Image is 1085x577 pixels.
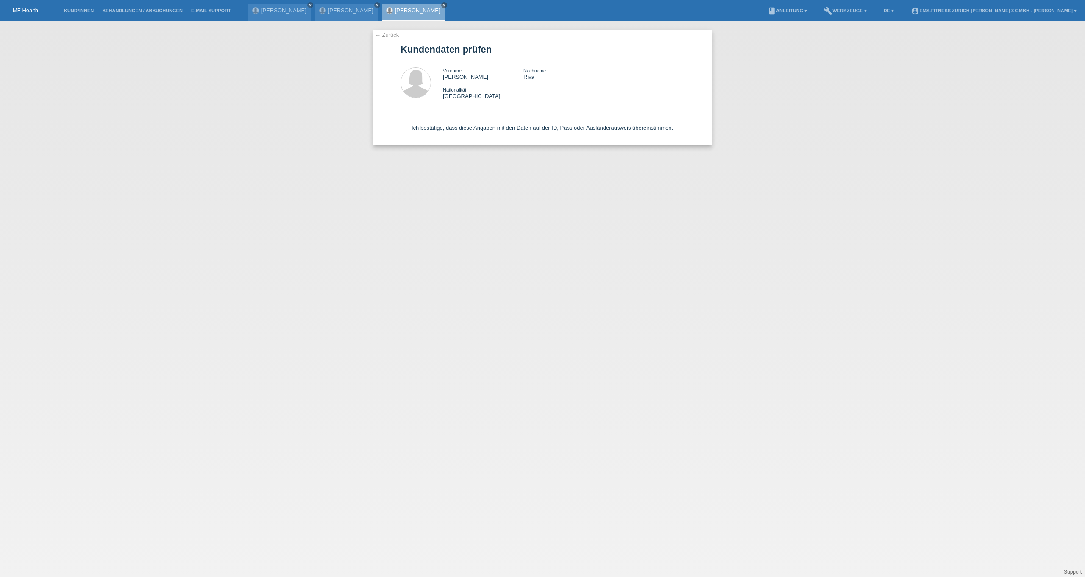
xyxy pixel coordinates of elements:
[375,3,379,7] i: close
[374,2,380,8] a: close
[395,7,440,14] a: [PERSON_NAME]
[824,7,832,15] i: build
[820,8,871,13] a: buildWerkzeuge ▾
[763,8,811,13] a: bookAnleitung ▾
[443,67,523,80] div: [PERSON_NAME]
[1064,569,1082,575] a: Support
[879,8,898,13] a: DE ▾
[60,8,98,13] a: Kund*innen
[401,125,673,131] label: Ich bestätige, dass diese Angaben mit den Daten auf der ID, Pass oder Ausländerausweis übereinsti...
[441,2,447,8] a: close
[375,32,399,38] a: ← Zurück
[907,8,1081,13] a: account_circleEMS-Fitness Zürich [PERSON_NAME] 3 GmbH - [PERSON_NAME] ▾
[768,7,776,15] i: book
[442,3,446,7] i: close
[187,8,235,13] a: E-Mail Support
[911,7,919,15] i: account_circle
[443,68,462,73] span: Vorname
[328,7,373,14] a: [PERSON_NAME]
[307,2,313,8] a: close
[401,44,684,55] h1: Kundendaten prüfen
[261,7,306,14] a: [PERSON_NAME]
[443,86,523,99] div: [GEOGRAPHIC_DATA]
[98,8,187,13] a: Behandlungen / Abbuchungen
[13,7,38,14] a: MF Health
[443,87,466,92] span: Nationalität
[523,67,604,80] div: Riva
[308,3,312,7] i: close
[523,68,546,73] span: Nachname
